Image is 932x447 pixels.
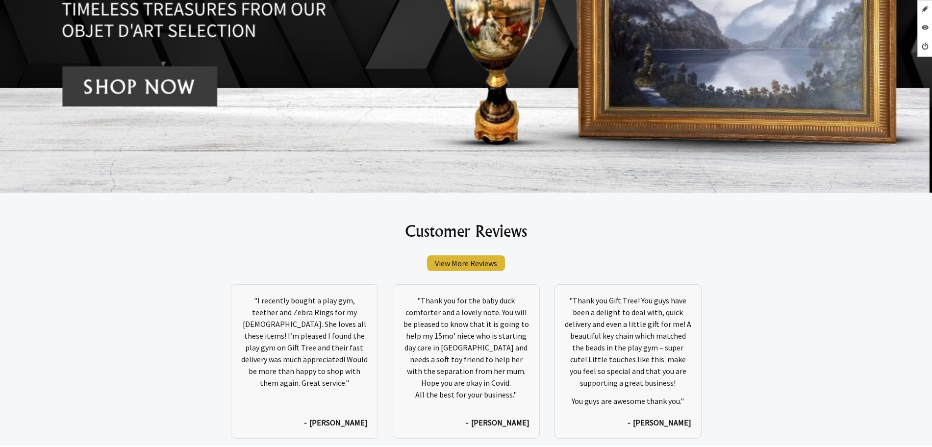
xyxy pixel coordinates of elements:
p: "Thank you Gift Tree! You guys have been a delight to deal with, quick delivery and even a little... [565,295,691,389]
span: [PERSON_NAME] [471,417,529,428]
a: View More Reviews [427,255,505,271]
p: You guys are awesome thank you." [565,395,691,407]
span: [PERSON_NAME] [633,417,691,428]
span: - [466,417,469,428]
span: - [304,417,307,428]
p: "Thank you for the baby duck comforter and a lovely note. You will be pleased to know that it is ... [403,295,529,400]
span: - [628,417,630,428]
p: "I recently bought a play gym, teether and Zebra Rings for my [DEMOGRAPHIC_DATA]. She loves all t... [241,295,368,389]
span: [PERSON_NAME] [309,417,368,428]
